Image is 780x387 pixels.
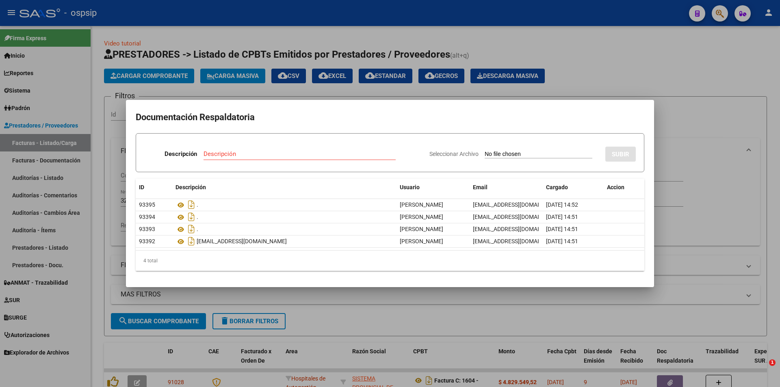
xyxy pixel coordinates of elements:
span: [DATE] 14:51 [546,214,578,220]
span: [PERSON_NAME] [400,201,443,208]
span: Usuario [400,184,420,190]
datatable-header-cell: Descripción [172,179,396,196]
span: Descripción [175,184,206,190]
span: Accion [607,184,624,190]
button: SUBIR [605,147,636,162]
span: [PERSON_NAME] [400,226,443,232]
span: Email [473,184,487,190]
span: [EMAIL_ADDRESS][DOMAIN_NAME] [473,238,563,244]
span: ID [139,184,144,190]
span: [PERSON_NAME] [400,238,443,244]
datatable-header-cell: Usuario [396,179,470,196]
span: 93393 [139,226,155,232]
iframe: Intercom live chat [752,359,772,379]
span: 93395 [139,201,155,208]
span: [DATE] 14:51 [546,238,578,244]
i: Descargar documento [186,198,197,211]
span: [DATE] 14:52 [546,201,578,208]
span: [EMAIL_ADDRESS][DOMAIN_NAME] [473,201,563,208]
div: . [175,210,393,223]
span: [DATE] 14:51 [546,226,578,232]
div: . [175,198,393,211]
datatable-header-cell: Accion [604,179,644,196]
span: [EMAIL_ADDRESS][DOMAIN_NAME] [473,214,563,220]
span: 93392 [139,238,155,244]
datatable-header-cell: ID [136,179,172,196]
span: Seleccionar Archivo [429,151,479,157]
div: 4 total [136,251,644,271]
span: [EMAIL_ADDRESS][DOMAIN_NAME] [473,226,563,232]
div: . [175,223,393,236]
span: 93394 [139,214,155,220]
h2: Documentación Respaldatoria [136,110,644,125]
span: SUBIR [612,151,629,158]
div: [EMAIL_ADDRESS][DOMAIN_NAME] [175,235,393,248]
i: Descargar documento [186,235,197,248]
span: 1 [769,359,776,366]
p: Descripción [165,149,197,159]
datatable-header-cell: Cargado [543,179,604,196]
i: Descargar documento [186,223,197,236]
span: [PERSON_NAME] [400,214,443,220]
datatable-header-cell: Email [470,179,543,196]
span: Cargado [546,184,568,190]
i: Descargar documento [186,210,197,223]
